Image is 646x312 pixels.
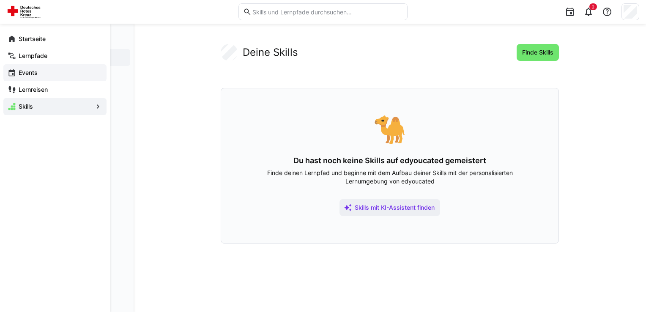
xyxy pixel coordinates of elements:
[517,44,559,61] button: Finde Skills
[592,4,594,9] span: 2
[248,169,531,186] p: Finde deinen Lernpfad und beginne mit dem Aufbau deiner Skills mit der personalisierten Lernumgeb...
[248,156,531,165] h3: Du hast noch keine Skills auf edyoucated gemeistert
[521,48,555,57] span: Finde Skills
[252,8,403,16] input: Skills und Lernpfade durchsuchen…
[339,199,440,216] button: Skills mit KI-Assistent finden
[243,46,298,59] h2: Deine Skills
[248,115,531,142] div: 🐪
[353,203,436,212] span: Skills mit KI-Assistent finden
